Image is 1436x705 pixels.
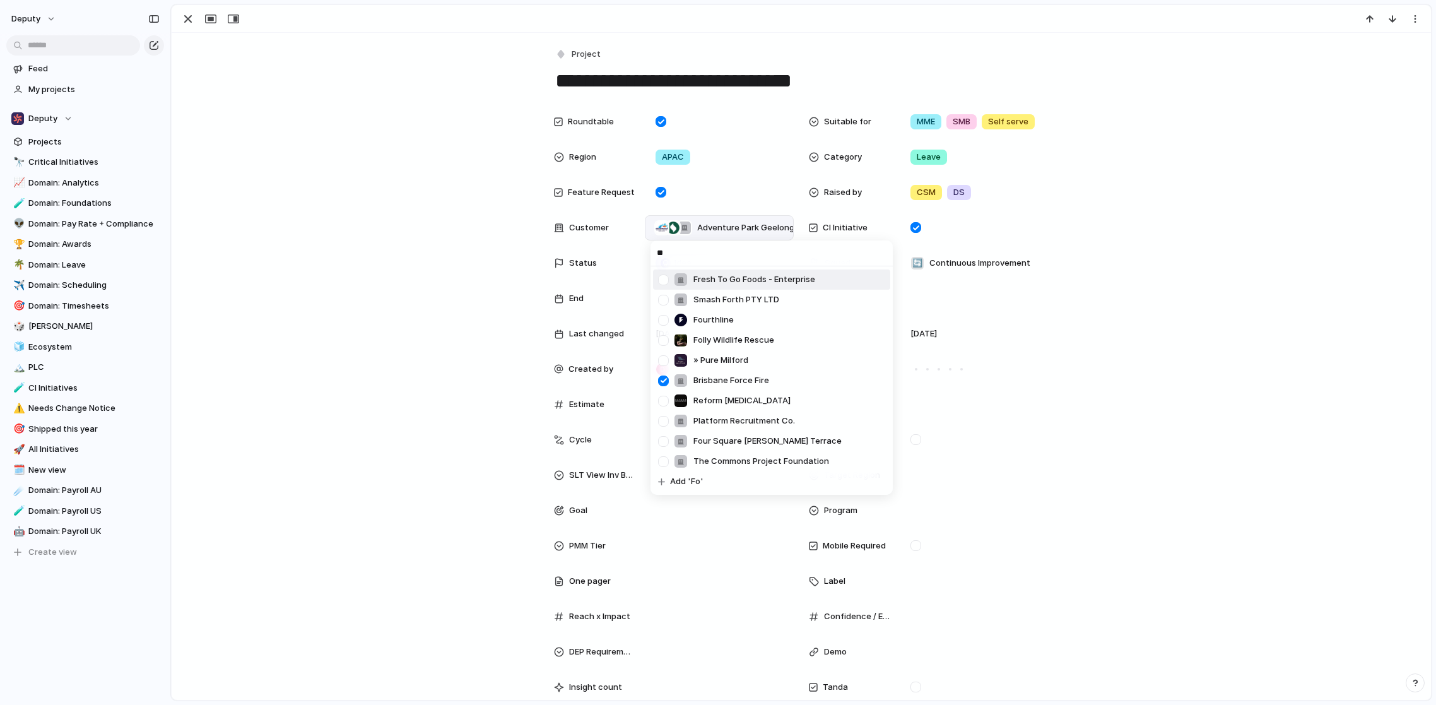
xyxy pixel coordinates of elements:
span: Folly Wildlife Rescue [693,334,774,347]
span: Reform [MEDICAL_DATA] [693,394,791,407]
span: Add 'Fo' [670,475,703,488]
span: Fourthline [693,314,734,326]
span: Four Square [PERSON_NAME] Terrace [693,435,842,447]
span: Brisbane Force Fire [693,374,769,387]
span: Smash Forth PTY LTD [693,293,779,306]
span: Fresh To Go Foods - Enterprise [693,273,815,286]
span: » Pure Milford [693,354,748,367]
span: Platform Recruitment Co. [693,415,795,427]
span: The Commons Project Foundation [693,455,829,468]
